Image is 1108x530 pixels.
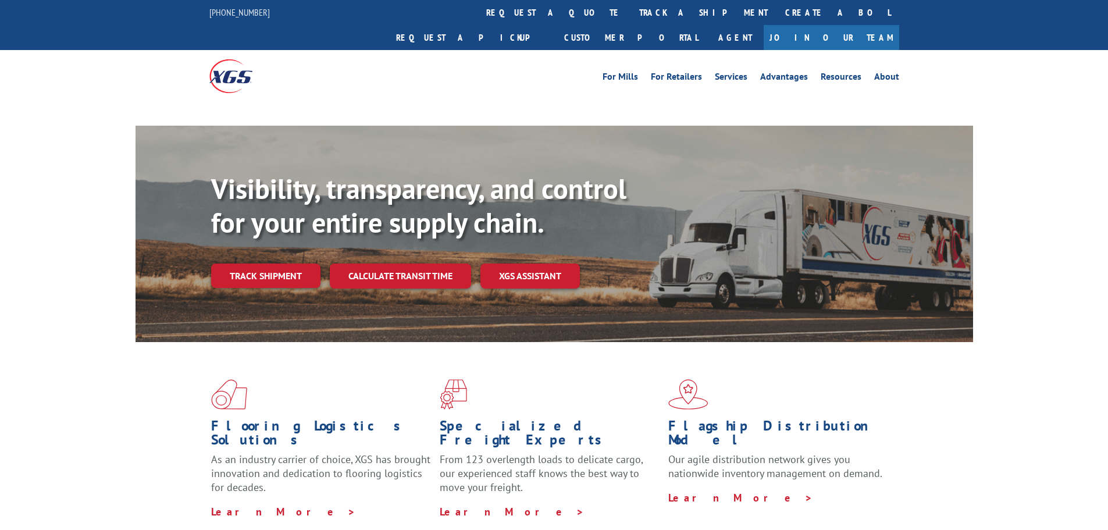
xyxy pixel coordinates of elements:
[330,264,471,289] a: Calculate transit time
[668,453,882,480] span: Our agile distribution network gives you nationwide inventory management on demand.
[668,491,813,504] a: Learn More >
[874,72,899,85] a: About
[440,379,467,410] img: xgs-icon-focused-on-flooring-red
[211,170,626,240] b: Visibility, transparency, and control for your entire supply chain.
[480,264,580,289] a: XGS ASSISTANT
[603,72,638,85] a: For Mills
[211,419,431,453] h1: Flooring Logistics Solutions
[668,419,888,453] h1: Flagship Distribution Model
[760,72,808,85] a: Advantages
[211,379,247,410] img: xgs-icon-total-supply-chain-intelligence-red
[211,505,356,518] a: Learn More >
[440,453,660,504] p: From 123 overlength loads to delicate cargo, our experienced staff knows the best way to move you...
[764,25,899,50] a: Join Our Team
[668,379,708,410] img: xgs-icon-flagship-distribution-model-red
[387,25,555,50] a: Request a pickup
[211,264,320,288] a: Track shipment
[715,72,747,85] a: Services
[209,6,270,18] a: [PHONE_NUMBER]
[211,453,430,494] span: As an industry carrier of choice, XGS has brought innovation and dedication to flooring logistics...
[440,419,660,453] h1: Specialized Freight Experts
[821,72,861,85] a: Resources
[440,505,585,518] a: Learn More >
[555,25,707,50] a: Customer Portal
[651,72,702,85] a: For Retailers
[707,25,764,50] a: Agent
